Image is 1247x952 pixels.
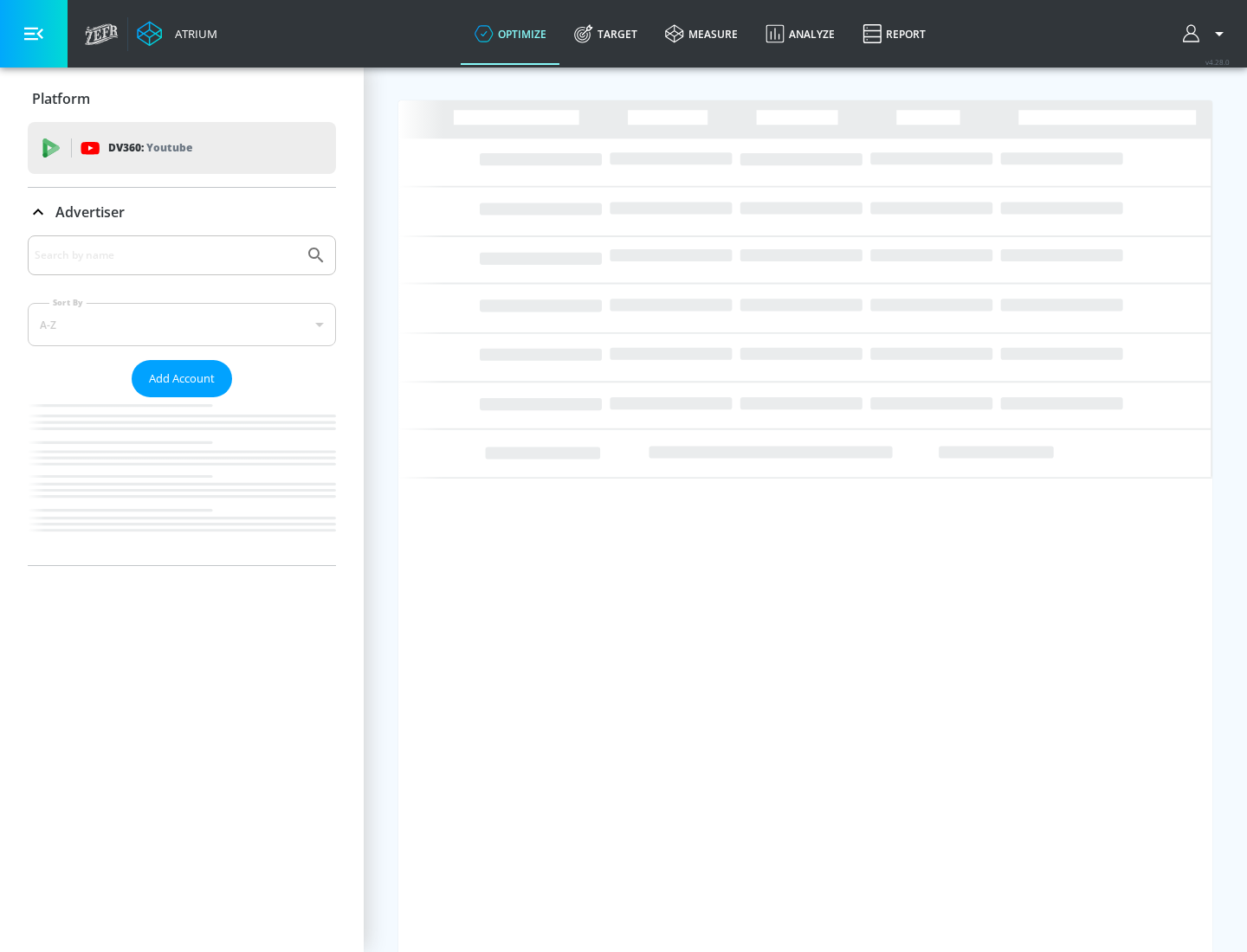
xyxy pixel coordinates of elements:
label: Sort By [49,297,87,308]
a: Report [849,3,940,65]
button: Add Account [132,360,232,397]
a: measure [651,3,752,65]
a: Analyze [752,3,849,65]
div: DV360: Youtube [28,122,336,174]
div: Platform [28,74,336,123]
p: Youtube [146,138,192,157]
span: v 4.28.0 [1205,57,1230,67]
div: Advertiser [28,235,336,565]
div: Advertiser [28,188,336,236]
nav: list of Advertiser [28,397,336,565]
p: Platform [32,89,90,108]
a: optimize [461,3,560,65]
a: Atrium [137,21,217,47]
a: Target [560,3,651,65]
span: Add Account [149,369,215,389]
input: Search by name [35,244,297,267]
div: Atrium [168,26,217,42]
div: A-Z [28,303,336,346]
p: DV360: [108,138,192,158]
p: Advertiser [55,203,125,222]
